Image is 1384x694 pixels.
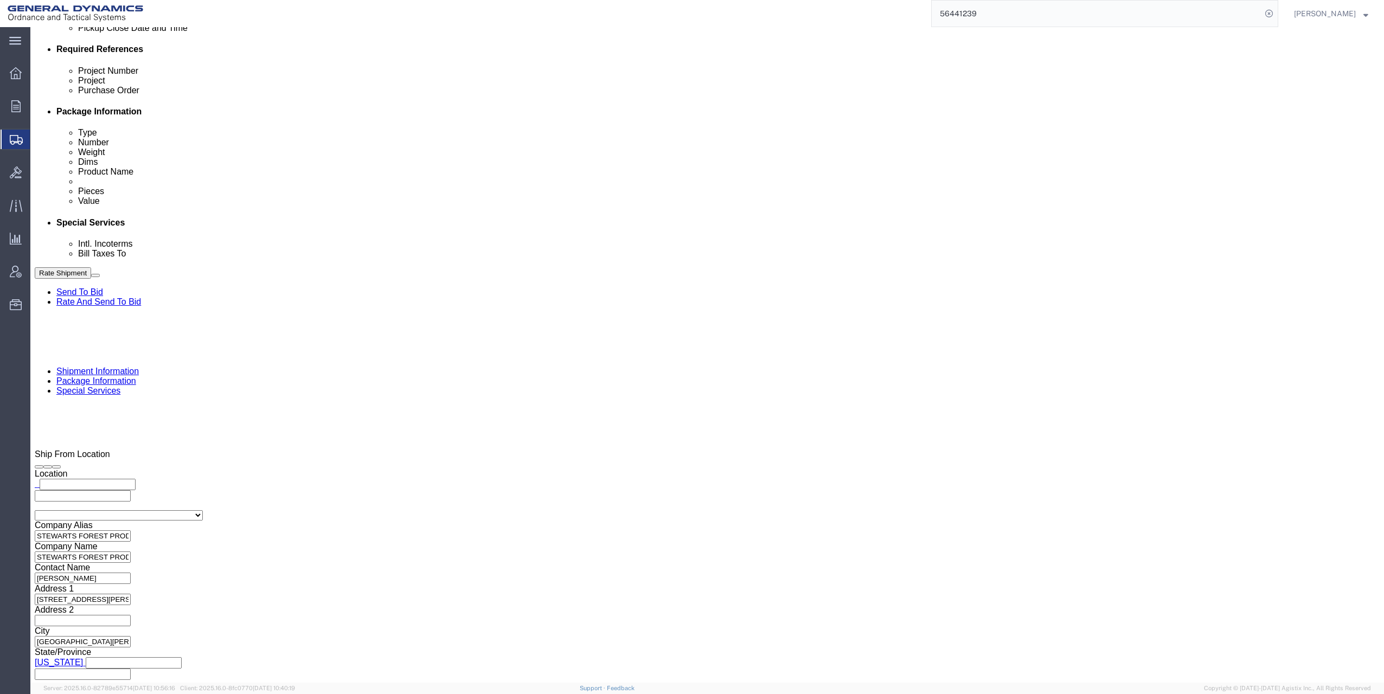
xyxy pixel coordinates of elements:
[30,27,1384,683] iframe: FS Legacy Container
[580,685,607,691] a: Support
[607,685,635,691] a: Feedback
[8,5,143,22] img: logo
[1204,684,1371,693] span: Copyright © [DATE]-[DATE] Agistix Inc., All Rights Reserved
[43,685,175,691] span: Server: 2025.16.0-82789e55714
[253,685,295,691] span: [DATE] 10:40:19
[133,685,175,691] span: [DATE] 10:56:16
[1293,7,1369,20] button: [PERSON_NAME]
[1294,8,1356,20] span: Timothy Kilraine
[180,685,295,691] span: Client: 2025.16.0-8fc0770
[932,1,1261,27] input: Search for shipment number, reference number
